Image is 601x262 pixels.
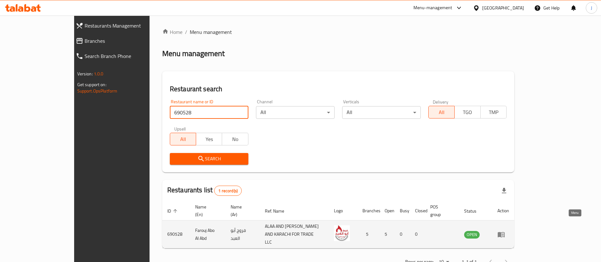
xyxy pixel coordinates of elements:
td: فروج أبو العبد [226,220,260,248]
span: 1.0.0 [94,70,104,78]
span: TMP [483,108,504,117]
span: Name (Ar) [231,203,252,218]
h2: Restaurants list [167,185,242,196]
span: Menu management [190,28,232,36]
a: Restaurants Management [71,18,175,33]
input: Search for restaurant name or ID.. [170,106,248,119]
h2: Restaurant search [170,84,507,94]
span: Ref. Name [265,207,292,215]
div: All [342,106,421,119]
a: Support.OpsPlatform [77,87,118,95]
td: 690528 [162,220,190,248]
label: Delivery [433,99,449,104]
img: Farouj Abo Al Abd [334,225,350,241]
li: / [185,28,187,36]
span: ID [167,207,179,215]
span: TGO [457,108,478,117]
th: Busy [395,201,410,220]
button: TGO [454,106,481,118]
td: 5 [380,220,395,248]
span: Search Branch Phone [85,52,169,60]
span: 1 record(s) [214,188,241,194]
button: Search [170,153,248,165]
button: All [170,133,196,145]
div: OPEN [464,231,480,239]
button: All [428,106,455,118]
span: Status [464,207,485,215]
td: ALAA AND [PERSON_NAME] AND KARACHI FOR TRADE LLC [260,220,329,248]
span: OPEN [464,231,480,238]
span: Branches [85,37,169,45]
span: J [591,4,592,11]
a: Branches [71,33,175,48]
div: Menu-management [413,4,452,12]
span: All [431,108,452,117]
td: 0 [395,220,410,248]
div: All [256,106,335,119]
th: Branches [357,201,380,220]
td: 0 [410,220,425,248]
th: Closed [410,201,425,220]
button: TMP [480,106,507,118]
span: Yes [199,135,220,144]
div: Total records count [214,186,242,196]
th: Open [380,201,395,220]
span: All [173,135,194,144]
h2: Menu management [162,48,225,59]
div: Export file [496,183,512,198]
button: No [222,133,248,145]
th: Logo [329,201,357,220]
span: Name (En) [195,203,218,218]
td: Farouj Abo Al Abd [190,220,226,248]
span: Version: [77,70,93,78]
button: Yes [196,133,222,145]
span: POS group [430,203,451,218]
span: Search [175,155,243,163]
span: Restaurants Management [85,22,169,29]
table: enhanced table [162,201,515,248]
label: Upsell [174,126,186,131]
th: Action [492,201,514,220]
span: Get support on: [77,80,106,89]
td: 5 [357,220,380,248]
span: No [225,135,246,144]
nav: breadcrumb [162,28,515,36]
a: Search Branch Phone [71,48,175,64]
div: [GEOGRAPHIC_DATA] [482,4,524,11]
